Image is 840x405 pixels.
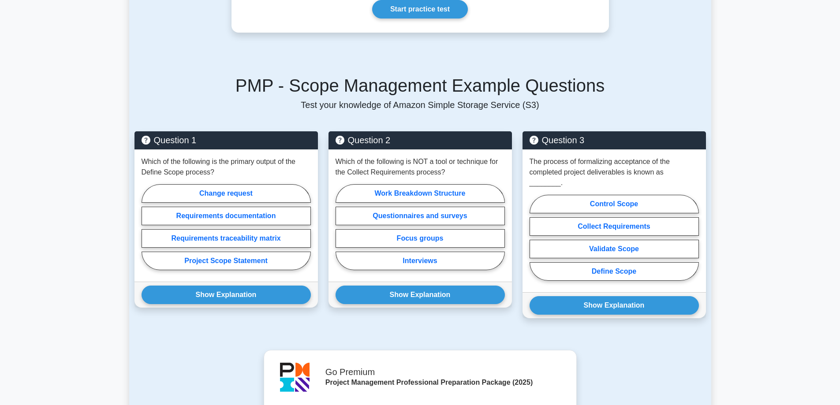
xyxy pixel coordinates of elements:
button: Show Explanation [336,286,505,304]
p: Which of the following is NOT a tool or technique for the Collect Requirements process? [336,156,505,178]
label: Control Scope [530,195,699,213]
label: Questionnaires and surveys [336,207,505,225]
h5: PMP - Scope Management Example Questions [134,75,706,96]
label: Define Scope [530,262,699,281]
p: Which of the following is the primary output of the Define Scope process? [142,156,311,178]
p: Test your knowledge of Amazon Simple Storage Service (S3) [134,100,706,110]
label: Validate Scope [530,240,699,258]
label: Requirements traceability matrix [142,229,311,248]
label: Interviews [336,252,505,270]
h5: Question 1 [142,135,311,145]
label: Project Scope Statement [142,252,311,270]
label: Requirements documentation [142,207,311,225]
label: Change request [142,184,311,203]
label: Collect Requirements [530,217,699,236]
label: Work Breakdown Structure [336,184,505,203]
p: The process of formalizing acceptance of the completed project deliverables is known as ________. [530,156,699,188]
label: Focus groups [336,229,505,248]
h5: Question 2 [336,135,505,145]
button: Show Explanation [530,296,699,315]
h5: Question 3 [530,135,699,145]
button: Show Explanation [142,286,311,304]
